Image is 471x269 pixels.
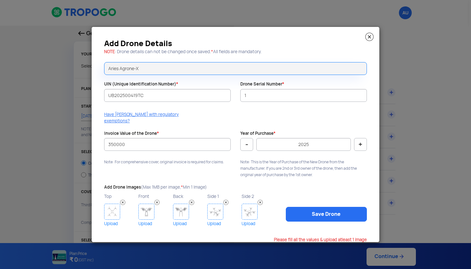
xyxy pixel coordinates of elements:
img: Remove Image [189,200,194,205]
p: Have [PERSON_NAME] with regulatory exemptions? [104,111,185,124]
h3: Add Drone Details [104,41,367,46]
img: Drone Image [207,204,223,220]
label: Invoice Value of the Drone [104,131,159,137]
img: Remove Image [258,200,263,205]
p: Side 1 [207,192,240,200]
a: Upload [242,220,274,228]
img: Drone Image [138,204,154,220]
label: Add Drone Images [104,184,207,191]
img: Remove Image [120,200,125,205]
input: Drone Model : Search by name or brand, eg DOPO, Dhaksha [104,62,367,75]
label: UIN (Unique Identification Number) [104,81,178,87]
a: Upload [173,220,206,228]
button: + [354,138,367,151]
p: Top [104,192,137,200]
h5: : Drone details can not be changed once saved. All fields are mandatory. [104,49,367,54]
button: - [240,138,253,151]
a: Save Drone [286,207,367,222]
img: Drone Image [242,204,258,220]
img: close [365,33,374,41]
p: Please fill all the values & upload atleast 1 image [104,237,367,242]
p: Back [173,192,206,200]
label: Year of Purchase [240,131,276,137]
p: Note: For comprehensive cover, original invoice is required for claims. [104,159,231,165]
a: Upload [104,220,137,228]
img: Remove Image [154,200,160,205]
label: Drone Serial Number [240,81,284,87]
p: Side 2 [242,192,274,200]
img: Drone Image [173,204,189,220]
p: Front [138,192,171,200]
a: Upload [207,220,240,228]
img: Remove Image [223,200,228,205]
span: (Max 1MB per image, Min 1 Image) [141,184,207,190]
img: Drone Image [104,204,120,220]
p: Note: This is the Year of Purchase of the New Drone from the manufacturer. If you are 2nd or 3rd ... [240,159,367,178]
span: NOTE [104,49,115,54]
a: Upload [138,220,171,228]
